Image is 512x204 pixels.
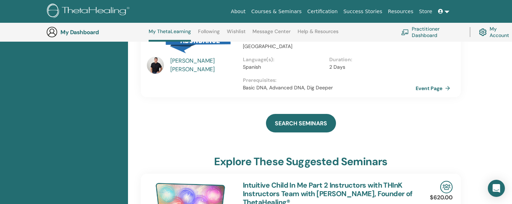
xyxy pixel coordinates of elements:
a: Success Stories [341,5,385,18]
a: SEARCH SEMINARS [266,114,336,132]
p: 2 Days [329,63,411,71]
img: generic-user-icon.jpg [46,26,58,38]
p: Language(s) : [243,56,325,63]
p: Basic DNA, Advanced DNA, Dig Deeper [243,84,416,91]
a: About [228,5,248,18]
h3: explore these suggested seminars [214,155,387,168]
a: Store [416,5,435,18]
p: Prerequisites : [243,77,416,84]
a: My ThetaLearning [149,28,191,42]
a: Certification [304,5,340,18]
h3: My Dashboard [60,29,132,36]
img: In-Person Seminar [440,181,453,193]
div: Open Intercom Messenger [488,180,505,197]
img: logo.png [47,4,132,20]
p: [GEOGRAPHIC_DATA], [GEOGRAPHIC_DATA] [243,35,325,50]
a: Event Page [416,83,453,94]
img: cog.svg [479,27,487,38]
img: default.jpg [147,57,164,74]
img: chalkboard-teacher.svg [401,29,409,35]
a: Resources [385,5,416,18]
p: Spanish [243,63,325,71]
a: Message Center [252,28,290,40]
a: Courses & Seminars [249,5,305,18]
a: Wishlist [227,28,246,40]
a: [PERSON_NAME] [PERSON_NAME] [170,57,236,74]
span: SEARCH SEMINARS [275,120,327,127]
a: Following [198,28,220,40]
a: Help & Resources [298,28,338,40]
p: Duration : [329,56,411,63]
a: Practitioner Dashboard [401,24,461,40]
p: $620.00 [430,193,453,202]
